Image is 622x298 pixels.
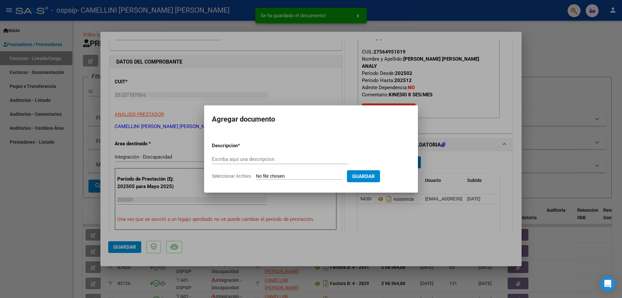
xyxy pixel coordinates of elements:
h2: Agregar documento [212,113,410,125]
div: Open Intercom Messenger [600,276,616,292]
span: Seleccionar Archivo [212,173,251,179]
button: Guardar [347,170,380,182]
span: Guardar [352,173,375,179]
p: Descripcion [212,142,271,149]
